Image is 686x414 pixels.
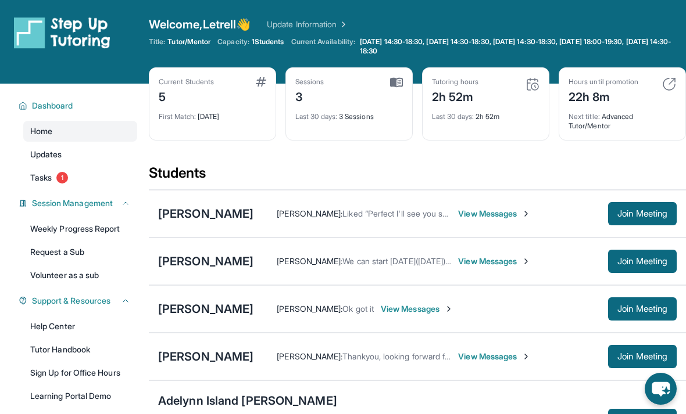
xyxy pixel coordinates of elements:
a: Weekly Progress Report [23,218,137,239]
button: Join Meeting [608,202,677,225]
span: Current Availability: [291,37,355,56]
div: Tutoring hours [432,77,478,87]
div: 22h 8m [569,87,638,105]
img: Chevron-Right [521,352,531,361]
div: Sessions [295,77,324,87]
span: View Messages [458,255,531,267]
button: Join Meeting [608,297,677,321]
span: Title: [149,37,165,46]
img: card [256,77,266,87]
div: [PERSON_NAME] [158,253,253,269]
span: [DATE] 14:30-18:30, [DATE] 14:30-18:30, [DATE] 14:30-18:30, [DATE] 18:00-19:30, [DATE] 14:30-18:30 [360,37,684,56]
div: [PERSON_NAME] [158,348,253,365]
span: Updates [30,149,62,160]
span: Session Management [32,197,113,209]
a: Learning Portal Demo [23,386,137,406]
div: Students [149,164,686,189]
a: [DATE] 14:30-18:30, [DATE] 14:30-18:30, [DATE] 14:30-18:30, [DATE] 18:00-19:30, [DATE] 14:30-18:30 [358,37,686,56]
div: Adelynn Island [PERSON_NAME] [158,393,337,409]
a: Volunteer as a sub [23,265,137,286]
a: Help Center [23,316,137,337]
div: 2h 52m [432,105,539,121]
span: 1 [56,172,68,183]
img: card [390,77,403,88]
img: Chevron-Right [444,304,453,314]
span: Next title : [569,112,600,121]
img: Chevron-Right [521,209,531,218]
div: Advanced Tutor/Mentor [569,105,676,131]
button: Join Meeting [608,250,677,273]
span: [PERSON_NAME] : [277,304,342,314]
span: Tasks [30,172,52,183]
div: Current Students [159,77,214,87]
a: Tasks1 [23,167,137,188]
span: Home [30,125,52,137]
div: 3 Sessions [295,105,403,121]
span: [PERSON_NAME] : [277,351,342,361]
span: View Messages [381,303,453,315]
div: 2h 52m [432,87,478,105]
span: Tutor/Mentor [167,37,210,46]
span: [PERSON_NAME] : [277,256,342,266]
span: View Messages [458,208,531,219]
img: Chevron Right [337,19,348,30]
span: Ok got it [342,304,374,314]
a: Updates [23,144,137,165]
span: 1 Students [252,37,284,46]
span: Capacity: [217,37,249,46]
a: Sign Up for Office Hours [23,362,137,383]
button: Join Meeting [608,345,677,368]
span: Dashboard [32,100,73,111]
span: View Messages [458,351,531,362]
button: Support & Resources [27,295,130,307]
a: Update Information [267,19,348,30]
button: Dashboard [27,100,130,111]
img: Chevron-Right [521,257,531,266]
div: [DATE] [159,105,266,121]
div: [PERSON_NAME] [158,206,253,222]
span: Welcome, Letrell 👋 [149,16,251,33]
span: Liked “Perfect I'll see you soon!” [342,208,461,218]
a: Tutor Handbook [23,339,137,360]
div: 5 [159,87,214,105]
a: Home [23,121,137,142]
span: Thankyou, looking forward for the classes. [342,351,498,361]
span: [PERSON_NAME] : [277,208,342,218]
span: First Match : [159,112,196,121]
a: Request a Sub [23,242,137,262]
span: Last 30 days : [295,112,337,121]
span: Join Meeting [617,210,667,217]
img: card [662,77,676,91]
img: logo [14,16,110,49]
img: card [526,77,539,91]
div: Hours until promotion [569,77,638,87]
div: [PERSON_NAME] [158,301,253,317]
span: Join Meeting [617,258,667,265]
span: Support & Resources [32,295,110,307]
span: Join Meeting [617,305,667,312]
span: Join Meeting [617,353,667,360]
div: 3 [295,87,324,105]
button: Session Management [27,197,130,209]
span: Last 30 days : [432,112,474,121]
button: chat-button [645,373,677,405]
